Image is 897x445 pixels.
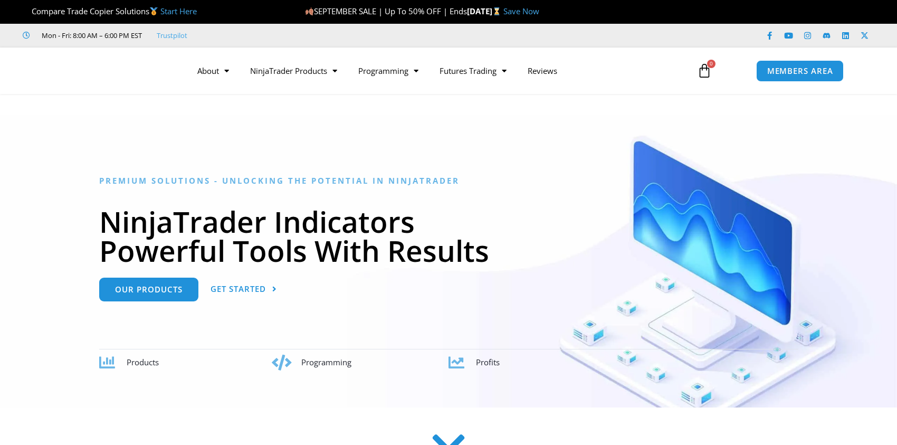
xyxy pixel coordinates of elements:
nav: Menu [187,59,685,83]
a: Programming [348,59,429,83]
img: LogoAI | Affordable Indicators – NinjaTrader [53,52,167,90]
a: Start Here [160,6,197,16]
strong: [DATE] [467,6,503,16]
span: Get Started [211,285,266,293]
span: Our Products [115,286,183,293]
img: 🍂 [306,7,313,15]
a: Save Now [503,6,539,16]
a: NinjaTrader Products [240,59,348,83]
a: Get Started [211,278,277,301]
a: About [187,59,240,83]
a: Trustpilot [157,29,187,42]
span: Products [127,357,159,367]
a: Futures Trading [429,59,517,83]
a: Our Products [99,278,198,301]
span: SEPTEMBER SALE | Up To 50% OFF | Ends [305,6,467,16]
img: 🏆 [23,7,31,15]
span: Compare Trade Copier Solutions [23,6,197,16]
h1: NinjaTrader Indicators Powerful Tools With Results [99,207,798,265]
span: Programming [301,357,351,367]
span: Mon - Fri: 8:00 AM – 6:00 PM EST [39,29,142,42]
span: Profits [476,357,500,367]
a: MEMBERS AREA [756,60,844,82]
img: ⌛ [493,7,501,15]
span: MEMBERS AREA [767,67,833,75]
span: 0 [707,60,715,68]
img: 🥇 [150,7,158,15]
a: 0 [681,55,728,86]
a: Reviews [517,59,568,83]
h6: Premium Solutions - Unlocking the Potential in NinjaTrader [99,176,798,186]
